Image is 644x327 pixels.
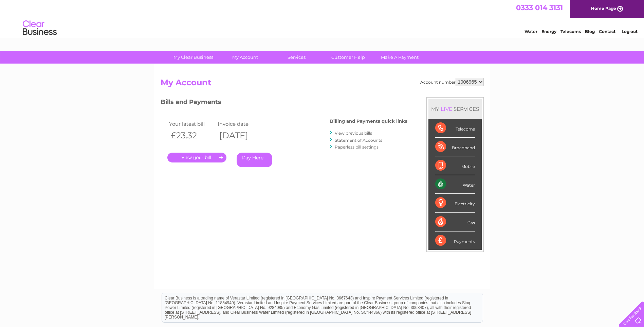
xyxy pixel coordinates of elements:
[525,29,537,34] a: Water
[599,29,615,34] a: Contact
[585,29,595,34] a: Blog
[320,51,376,64] a: Customer Help
[435,119,475,138] div: Telecoms
[167,128,216,142] th: £23.32
[435,231,475,250] div: Payments
[435,156,475,175] div: Mobile
[161,97,407,109] h3: Bills and Payments
[516,3,563,12] a: 0333 014 3131
[439,106,454,112] div: LIVE
[335,131,372,136] a: View previous bills
[216,119,265,128] td: Invoice date
[161,78,484,91] h2: My Account
[330,119,407,124] h4: Billing and Payments quick links
[541,29,556,34] a: Energy
[435,175,475,194] div: Water
[269,51,325,64] a: Services
[335,144,379,150] a: Paperless bill settings
[560,29,581,34] a: Telecoms
[335,138,382,143] a: Statement of Accounts
[165,51,221,64] a: My Clear Business
[237,153,272,167] a: Pay Here
[372,51,428,64] a: Make A Payment
[428,99,482,119] div: MY SERVICES
[435,138,475,156] div: Broadband
[167,153,226,162] a: .
[162,4,483,33] div: Clear Business is a trading name of Verastar Limited (registered in [GEOGRAPHIC_DATA] No. 3667643...
[22,18,57,38] img: logo.png
[435,194,475,212] div: Electricity
[216,128,265,142] th: [DATE]
[435,213,475,231] div: Gas
[217,51,273,64] a: My Account
[167,119,216,128] td: Your latest bill
[420,78,484,86] div: Account number
[622,29,638,34] a: Log out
